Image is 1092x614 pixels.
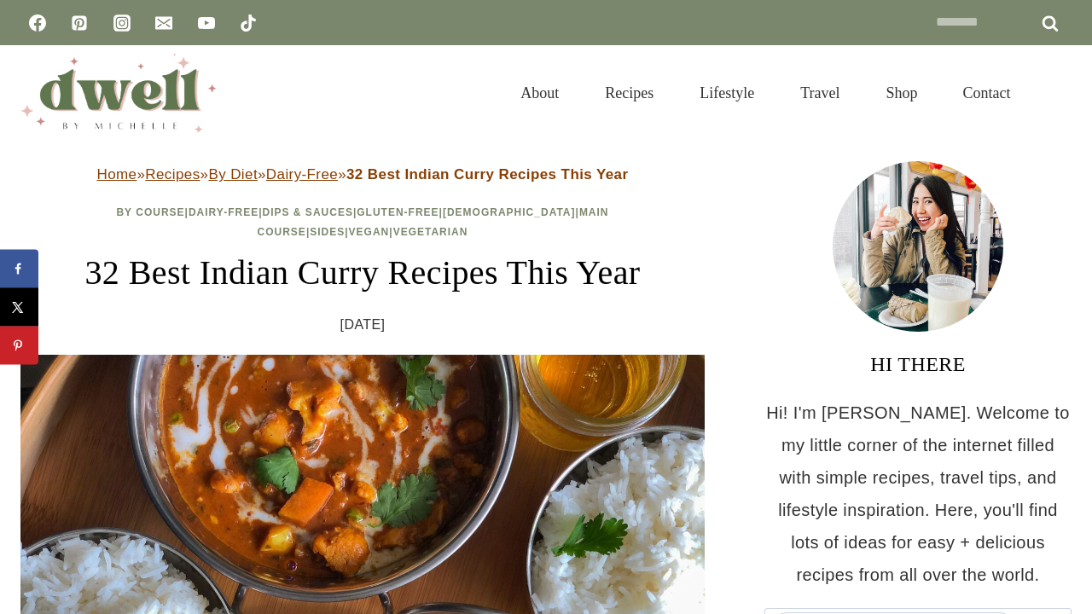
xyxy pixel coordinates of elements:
p: Hi! I'm [PERSON_NAME]. Welcome to my little corner of the internet filled with simple recipes, tr... [764,397,1072,591]
a: Pinterest [62,6,96,40]
time: [DATE] [340,312,386,338]
a: Recipes [582,63,677,123]
a: Recipes [145,166,200,182]
a: TikTok [231,6,265,40]
a: About [497,63,582,123]
a: Contact [940,63,1034,123]
a: [DEMOGRAPHIC_DATA] [443,206,576,218]
a: YouTube [189,6,224,40]
a: Vegetarian [393,226,468,238]
button: View Search Form [1043,78,1072,107]
img: DWELL by michelle [20,54,217,132]
h3: HI THERE [764,349,1072,379]
a: Home [97,166,137,182]
a: Sides [310,226,345,238]
a: Instagram [105,6,139,40]
a: Vegan [349,226,390,238]
a: Gluten-Free [357,206,439,218]
a: Email [147,6,181,40]
a: Travel [777,63,863,123]
a: Lifestyle [677,63,777,123]
a: By Course [116,206,184,218]
a: Dairy-Free [189,206,258,218]
h1: 32 Best Indian Curry Recipes This Year [20,247,705,298]
a: Facebook [20,6,55,40]
span: | | | | | | | | [116,206,608,238]
a: Dairy-Free [266,166,338,182]
span: » » » » [97,166,629,182]
strong: 32 Best Indian Curry Recipes This Year [346,166,628,182]
a: By Diet [208,166,258,182]
nav: Primary Navigation [497,63,1034,123]
a: Dips & Sauces [263,206,353,218]
a: Shop [863,63,940,123]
